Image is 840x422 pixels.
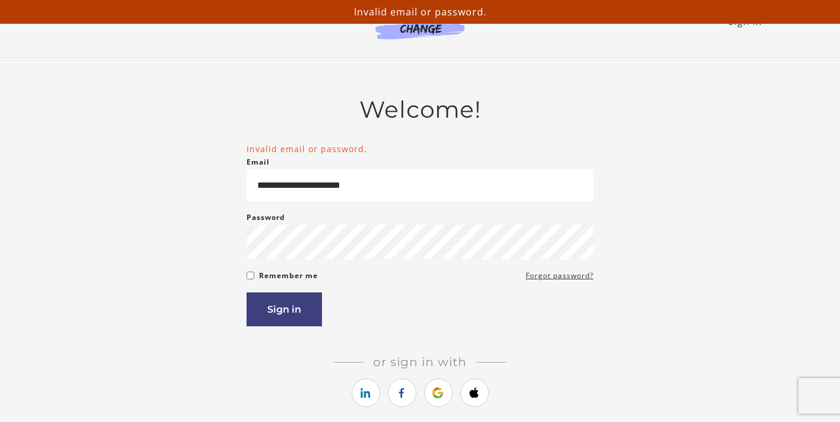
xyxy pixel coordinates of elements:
[526,269,593,283] a: Forgot password?
[5,5,835,19] p: Invalid email or password.
[247,210,285,225] label: Password
[364,355,476,369] span: Or sign in with
[247,292,322,326] button: Sign in
[460,379,489,407] a: https://courses.thinkific.com/users/auth/apple?ss%5Breferral%5D=&ss%5Buser_return_to%5D=&ss%5Bvis...
[352,379,380,407] a: https://courses.thinkific.com/users/auth/linkedin?ss%5Breferral%5D=&ss%5Buser_return_to%5D=&ss%5B...
[247,155,270,169] label: Email
[247,96,593,124] h2: Welcome!
[363,12,477,39] img: Agents of Change Logo
[259,269,318,283] label: Remember me
[388,379,416,407] a: https://courses.thinkific.com/users/auth/facebook?ss%5Breferral%5D=&ss%5Buser_return_to%5D=&ss%5B...
[247,143,593,155] li: Invalid email or password.
[424,379,453,407] a: https://courses.thinkific.com/users/auth/google?ss%5Breferral%5D=&ss%5Buser_return_to%5D=&ss%5Bvi...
